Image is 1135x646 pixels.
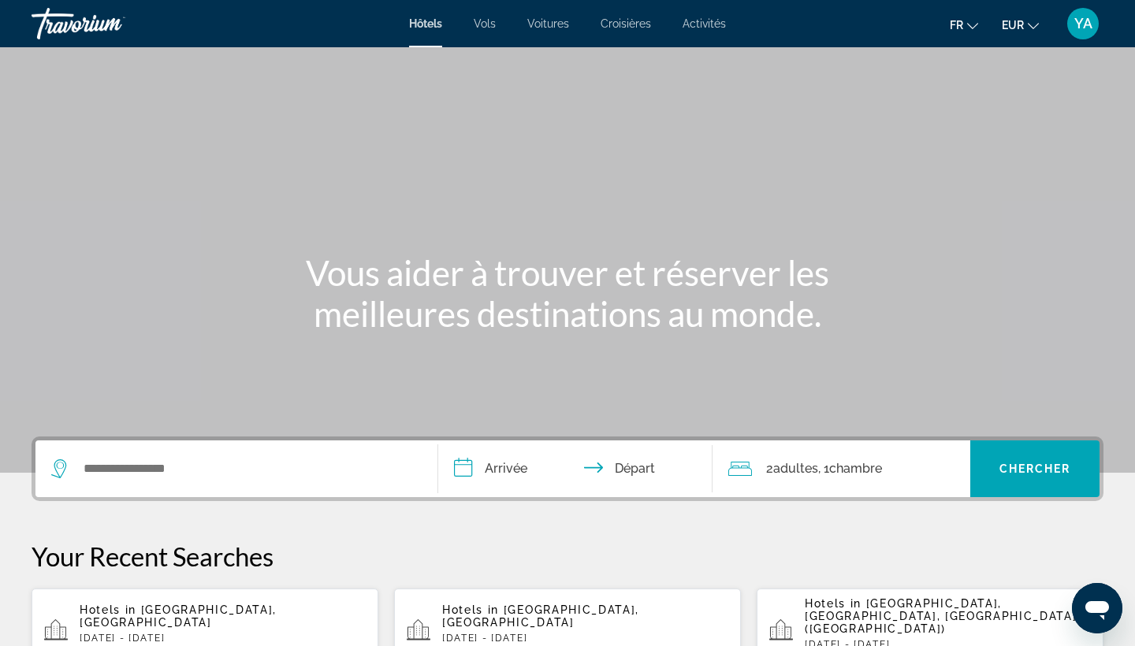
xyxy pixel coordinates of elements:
[272,252,863,334] h1: Vous aider à trouver et réserver les meilleures destinations au monde.
[1002,19,1024,32] span: EUR
[999,462,1071,475] span: Chercher
[950,19,963,32] span: fr
[601,17,651,30] a: Croisières
[474,17,496,30] a: Vols
[818,458,882,480] span: , 1
[80,603,277,629] span: [GEOGRAPHIC_DATA], [GEOGRAPHIC_DATA]
[80,603,136,616] span: Hotels in
[32,540,1103,572] p: Your Recent Searches
[527,17,569,30] a: Voitures
[80,633,366,644] p: [DATE] - [DATE]
[773,461,818,476] span: Adultes
[442,633,728,644] p: [DATE] - [DATE]
[1062,7,1103,40] button: User Menu
[1072,583,1122,633] iframe: Bouton de lancement de la fenêtre de messagerie
[1002,13,1039,36] button: Change currency
[950,13,978,36] button: Change language
[32,3,189,44] a: Travorium
[442,603,499,616] span: Hotels in
[1074,16,1092,32] span: YA
[766,458,818,480] span: 2
[442,603,639,629] span: [GEOGRAPHIC_DATA], [GEOGRAPHIC_DATA]
[683,17,726,30] a: Activités
[713,440,971,497] button: Travelers: 2 adults, 0 children
[805,597,861,610] span: Hotels in
[438,440,713,497] button: Check in and out dates
[829,461,882,476] span: Chambre
[805,597,1077,635] span: [GEOGRAPHIC_DATA], [GEOGRAPHIC_DATA], [GEOGRAPHIC_DATA] ([GEOGRAPHIC_DATA])
[35,440,1100,497] div: Search widget
[409,17,442,30] a: Hôtels
[970,440,1100,497] button: Chercher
